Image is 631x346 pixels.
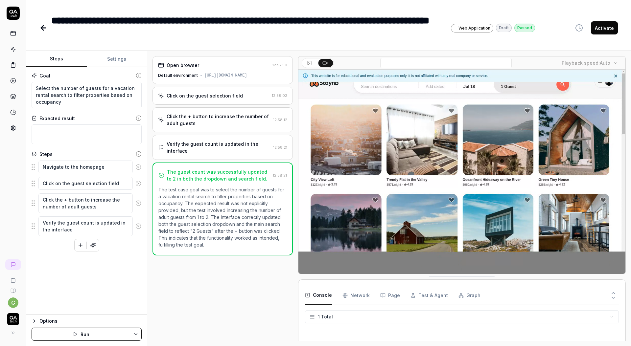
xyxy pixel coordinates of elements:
[158,186,287,248] p: The test case goal was to select the number of guests for a vacation rental search to filter prop...
[458,286,480,305] button: Graph
[451,24,493,32] a: Web Application
[204,73,247,78] div: [URL][DOMAIN_NAME]
[3,308,23,326] button: QA Tech Logo
[133,197,144,210] button: Remove step
[32,216,142,236] div: Suggestions
[39,115,75,122] div: Expected result
[39,151,53,158] div: Steps
[273,118,287,122] time: 12:58:12
[496,24,512,32] div: Draft
[562,59,610,66] div: Playback speed:
[158,73,198,78] div: Default environment
[8,297,18,308] button: c
[410,286,448,305] button: Test & Agent
[133,220,144,233] button: Remove step
[39,317,142,325] div: Options
[3,272,23,283] a: Book a call with us
[133,161,144,174] button: Remove step
[3,283,23,293] a: Documentation
[305,286,332,305] button: Console
[32,328,130,341] button: Run
[7,313,19,325] img: QA Tech Logo
[39,72,50,79] div: Goal
[32,317,142,325] button: Options
[32,193,142,213] div: Suggestions
[32,160,142,174] div: Suggestions
[32,177,142,190] div: Suggestions
[458,25,490,31] span: Web Application
[591,21,618,34] button: Activate
[342,286,370,305] button: Network
[273,173,287,178] time: 12:58:21
[167,62,199,69] div: Open browser
[167,92,243,99] div: Click on the guest selection field
[26,51,87,67] button: Steps
[514,24,535,32] div: Passed
[272,93,287,98] time: 12:58:02
[167,141,270,154] div: Verify the guest count is updated in the interface
[87,51,147,67] button: Settings
[167,113,270,127] div: Click the + button to increase the number of adult guests
[133,177,144,190] button: Remove step
[273,145,287,150] time: 12:58:21
[380,286,400,305] button: Page
[167,168,270,182] div: The guest count was successfully updated to 2 in both the dropdown and search field.
[5,259,21,270] a: New conversation
[571,21,587,34] button: View version history
[272,63,287,67] time: 12:57:50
